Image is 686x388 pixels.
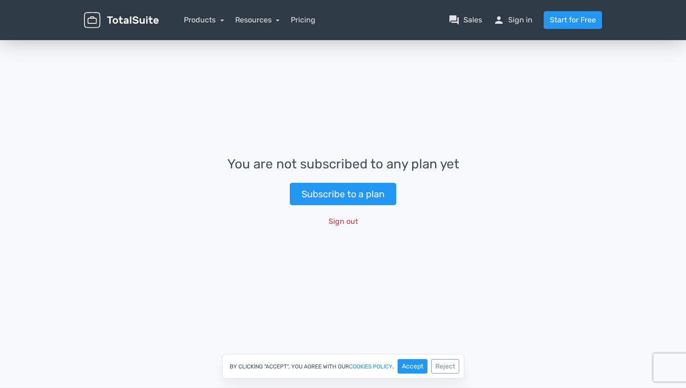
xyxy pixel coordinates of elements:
span: person [493,14,504,26]
a: Resources [235,15,280,24]
button: Sign out [322,213,364,230]
a: cookies policy [349,364,392,369]
button: Reject [431,359,459,374]
button: Accept [398,359,427,374]
div: By clicking "Accept", you agree with our . [222,354,464,379]
span: question_answer [448,14,460,26]
a: Products [184,15,224,24]
a: Subscribe to a plan [290,183,396,205]
a: Start for Free [544,11,602,29]
h3: You are not subscribed to any plan yet [227,157,459,172]
a: question_answerSales [448,14,482,26]
a: personSign in [493,14,532,26]
a: Pricing [291,14,315,26]
img: TotalSuite for WordPress [84,12,159,28]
